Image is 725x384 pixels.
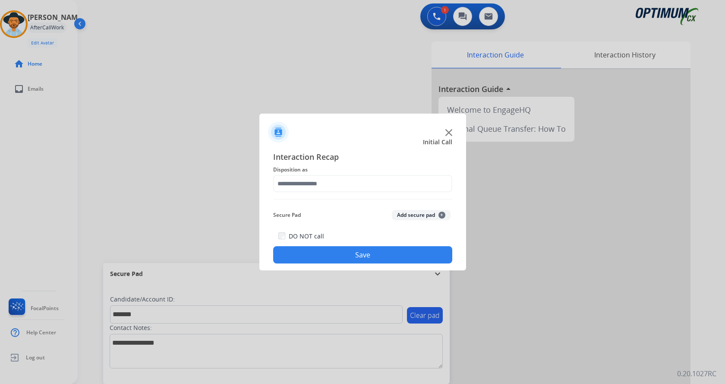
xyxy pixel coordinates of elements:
span: + [438,212,445,219]
span: Initial Call [423,138,452,146]
button: Save [273,246,452,263]
img: contactIcon [268,122,289,143]
span: Interaction Recap [273,151,452,165]
span: Secure Pad [273,210,301,220]
p: 0.20.1027RC [677,368,716,379]
span: Disposition as [273,165,452,175]
label: DO NOT call [289,232,324,241]
button: Add secure pad+ [392,210,451,220]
